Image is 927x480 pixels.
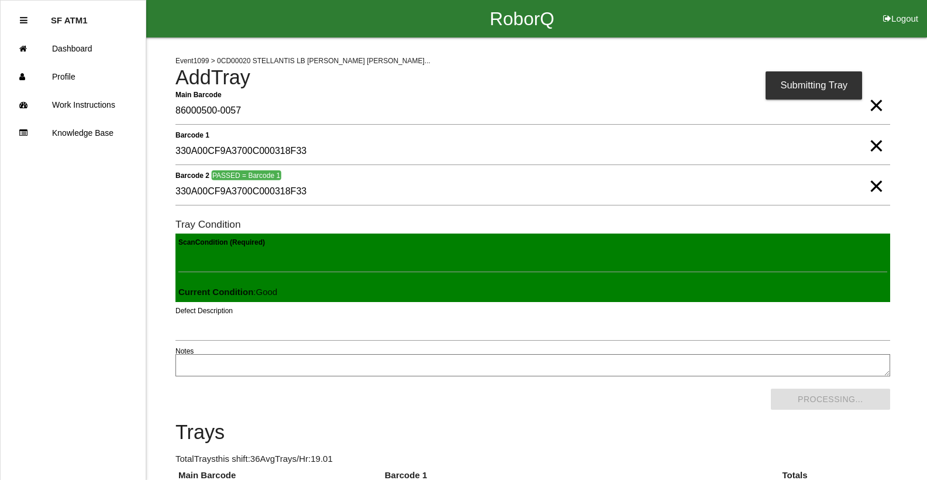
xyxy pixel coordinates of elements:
p: SF ATM1 [51,6,88,25]
span: Event 1099 > 0CD00020 STELLANTIS LB [PERSON_NAME] [PERSON_NAME]... [175,57,430,65]
b: Scan Condition (Required) [178,238,265,246]
h4: Add Tray [175,67,890,89]
a: Work Instructions [1,91,146,119]
span: Clear Input [869,122,884,146]
label: Defect Description [175,306,233,316]
b: Main Barcode [175,90,222,98]
h4: Trays [175,421,890,444]
input: Required [175,98,890,125]
span: PASSED = Barcode 1 [211,170,281,180]
b: Barcode 1 [175,131,209,139]
span: Clear Input [869,163,884,186]
div: Submitting Tray [766,71,862,100]
span: Clear Input [869,82,884,105]
label: Notes [175,346,194,356]
p: Total Trays this shift: 36 Avg Trays /Hr: 19.01 [175,452,890,466]
a: Profile [1,63,146,91]
h6: Tray Condition [175,219,890,230]
div: Close [20,6,27,35]
b: Barcode 2 [175,171,209,179]
a: Knowledge Base [1,119,146,147]
span: : Good [178,287,277,297]
a: Dashboard [1,35,146,63]
b: Current Condition [178,287,253,297]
